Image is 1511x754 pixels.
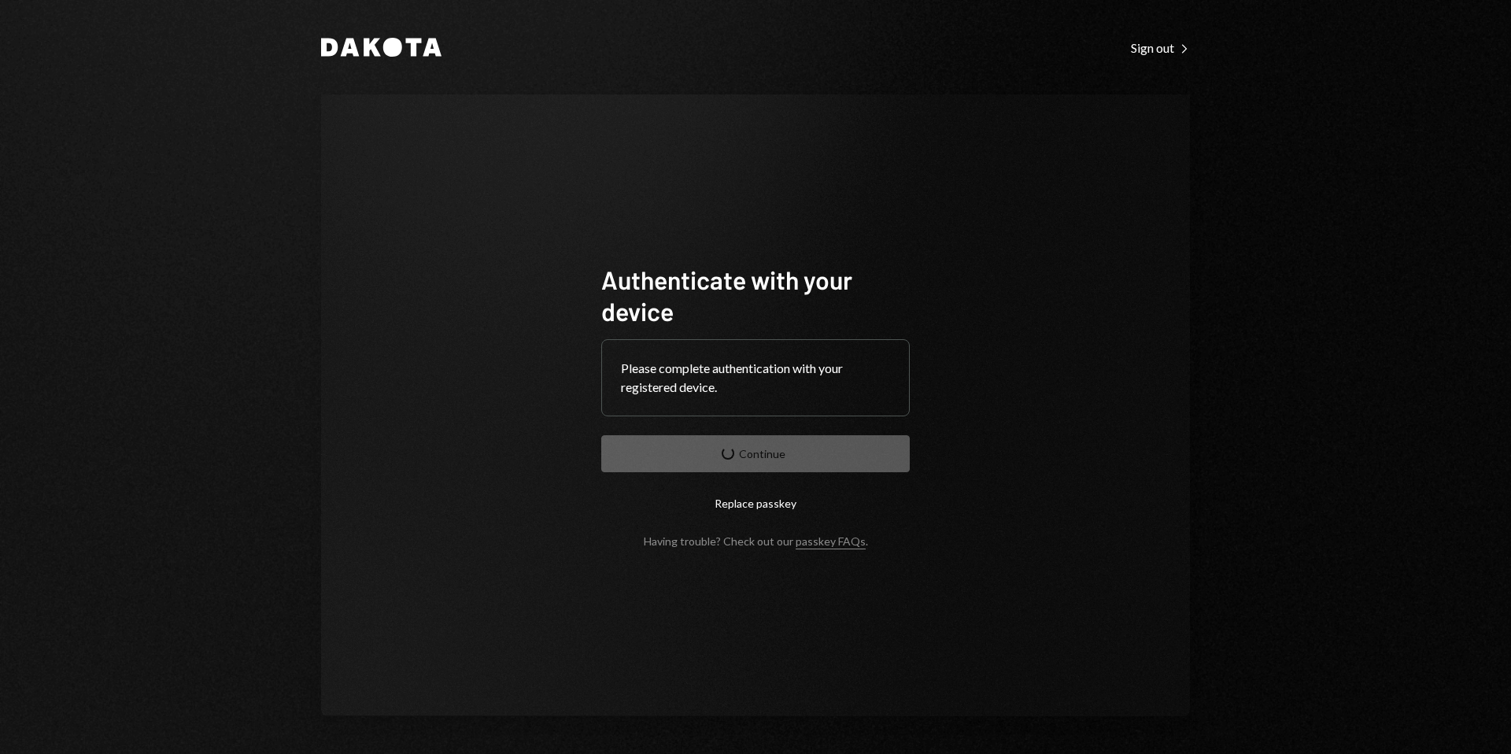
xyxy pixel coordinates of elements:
[601,264,910,327] h1: Authenticate with your device
[644,534,868,548] div: Having trouble? Check out our .
[601,485,910,522] button: Replace passkey
[1131,40,1190,56] div: Sign out
[796,534,866,549] a: passkey FAQs
[621,359,890,397] div: Please complete authentication with your registered device.
[1131,39,1190,56] a: Sign out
